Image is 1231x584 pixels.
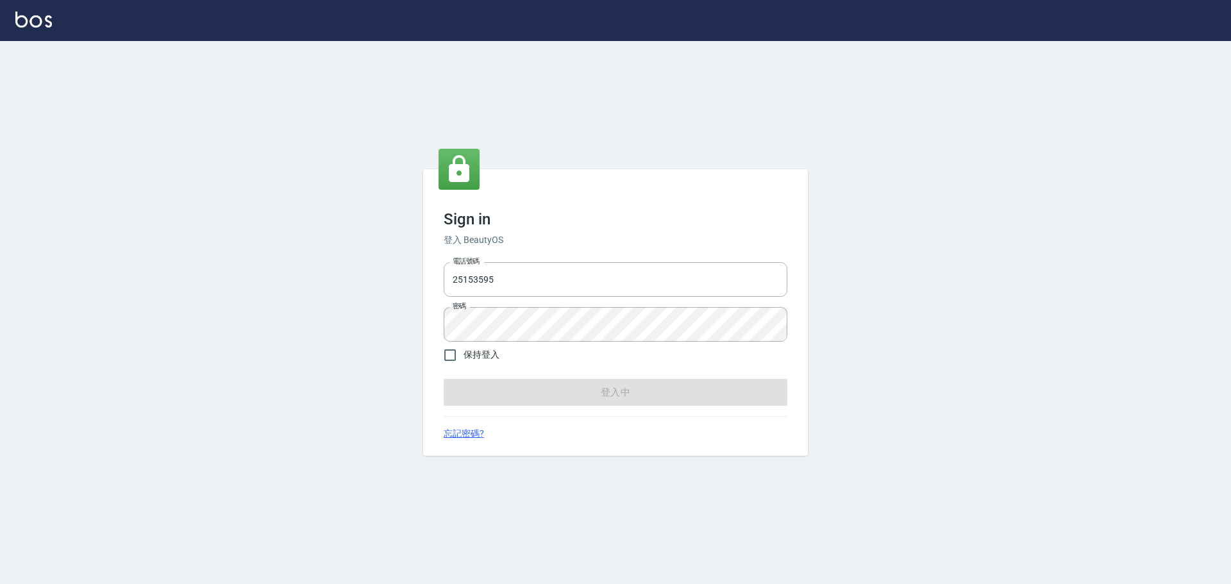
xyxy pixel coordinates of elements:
label: 電話號碼 [453,256,480,266]
h6: 登入 BeautyOS [444,233,787,247]
label: 密碼 [453,301,466,311]
a: 忘記密碼? [444,427,484,440]
span: 保持登入 [464,348,499,362]
img: Logo [15,12,52,28]
h3: Sign in [444,210,787,228]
